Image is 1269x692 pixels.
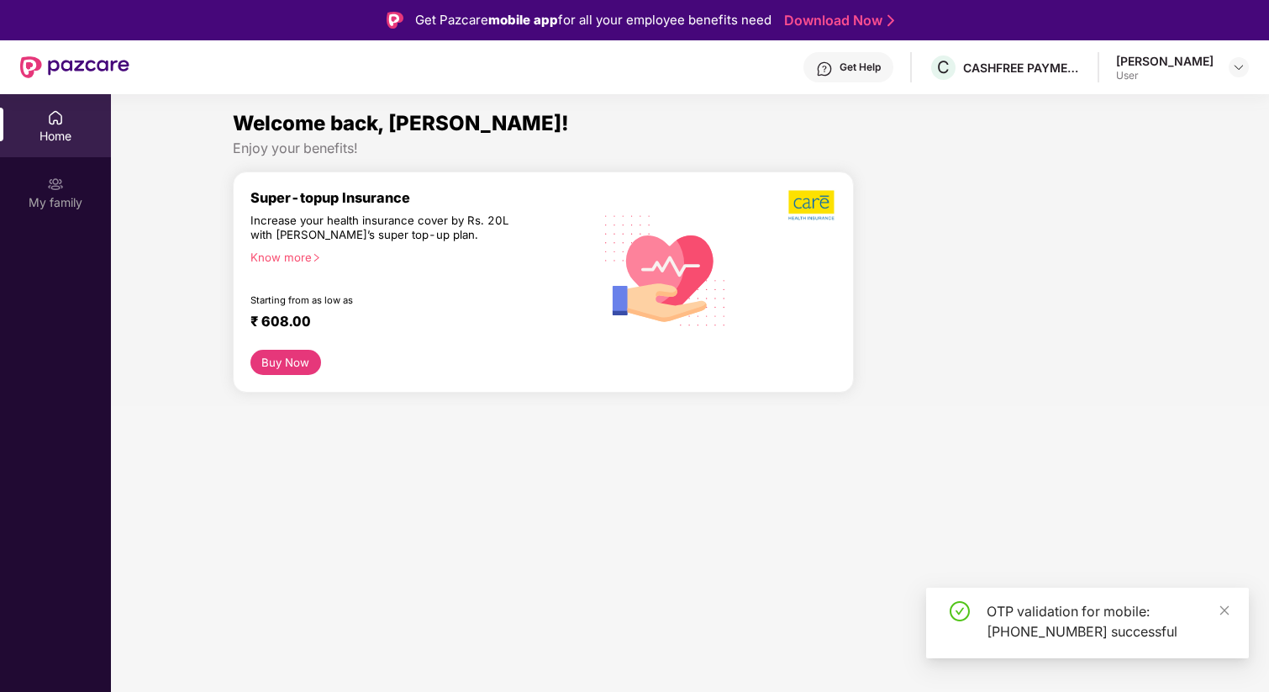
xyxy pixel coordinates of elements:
strong: mobile app [488,12,558,28]
div: Enjoy your benefits! [233,140,1147,157]
a: Download Now [784,12,889,29]
span: C [937,57,950,77]
div: Know more [250,251,582,262]
img: b5dec4f62d2307b9de63beb79f102df3.png [788,189,836,221]
div: Super-topup Insurance [250,189,592,206]
span: Welcome back, [PERSON_NAME]! [233,111,569,135]
img: svg+xml;base64,PHN2ZyBpZD0iSGVscC0zMngzMiIgeG1sbnM9Imh0dHA6Ly93d3cudzMub3JnLzIwMDAvc3ZnIiB3aWR0aD... [816,61,833,77]
span: close [1219,605,1230,616]
div: [PERSON_NAME] [1116,53,1214,69]
div: Increase your health insurance cover by Rs. 20L with [PERSON_NAME]’s super top-up plan. [250,214,519,243]
img: New Pazcare Logo [20,56,129,78]
div: Starting from as low as [250,294,521,306]
img: svg+xml;base64,PHN2ZyB4bWxucz0iaHR0cDovL3d3dy53My5vcmcvMjAwMC9zdmciIHhtbG5zOnhsaW5rPSJodHRwOi8vd3... [592,195,739,344]
img: Logo [387,12,403,29]
div: Get Help [840,61,881,74]
div: CASHFREE PAYMENTS INDIA PVT. LTD. [963,60,1081,76]
div: User [1116,69,1214,82]
img: Stroke [887,12,894,29]
img: svg+xml;base64,PHN2ZyBpZD0iSG9tZSIgeG1sbnM9Imh0dHA6Ly93d3cudzMub3JnLzIwMDAvc3ZnIiB3aWR0aD0iMjAiIG... [47,109,64,126]
span: check-circle [950,601,970,621]
img: svg+xml;base64,PHN2ZyB3aWR0aD0iMjAiIGhlaWdodD0iMjAiIHZpZXdCb3g9IjAgMCAyMCAyMCIgZmlsbD0ibm9uZSIgeG... [47,176,64,193]
button: Buy Now [250,350,321,375]
div: OTP validation for mobile: [PHONE_NUMBER] successful [987,601,1229,642]
span: right [312,253,321,262]
div: ₹ 608.00 [250,313,576,333]
div: Get Pazcare for all your employee benefits need [415,10,771,30]
img: svg+xml;base64,PHN2ZyBpZD0iRHJvcGRvd24tMzJ4MzIiIHhtbG5zPSJodHRwOi8vd3d3LnczLm9yZy8yMDAwL3N2ZyIgd2... [1232,61,1245,74]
